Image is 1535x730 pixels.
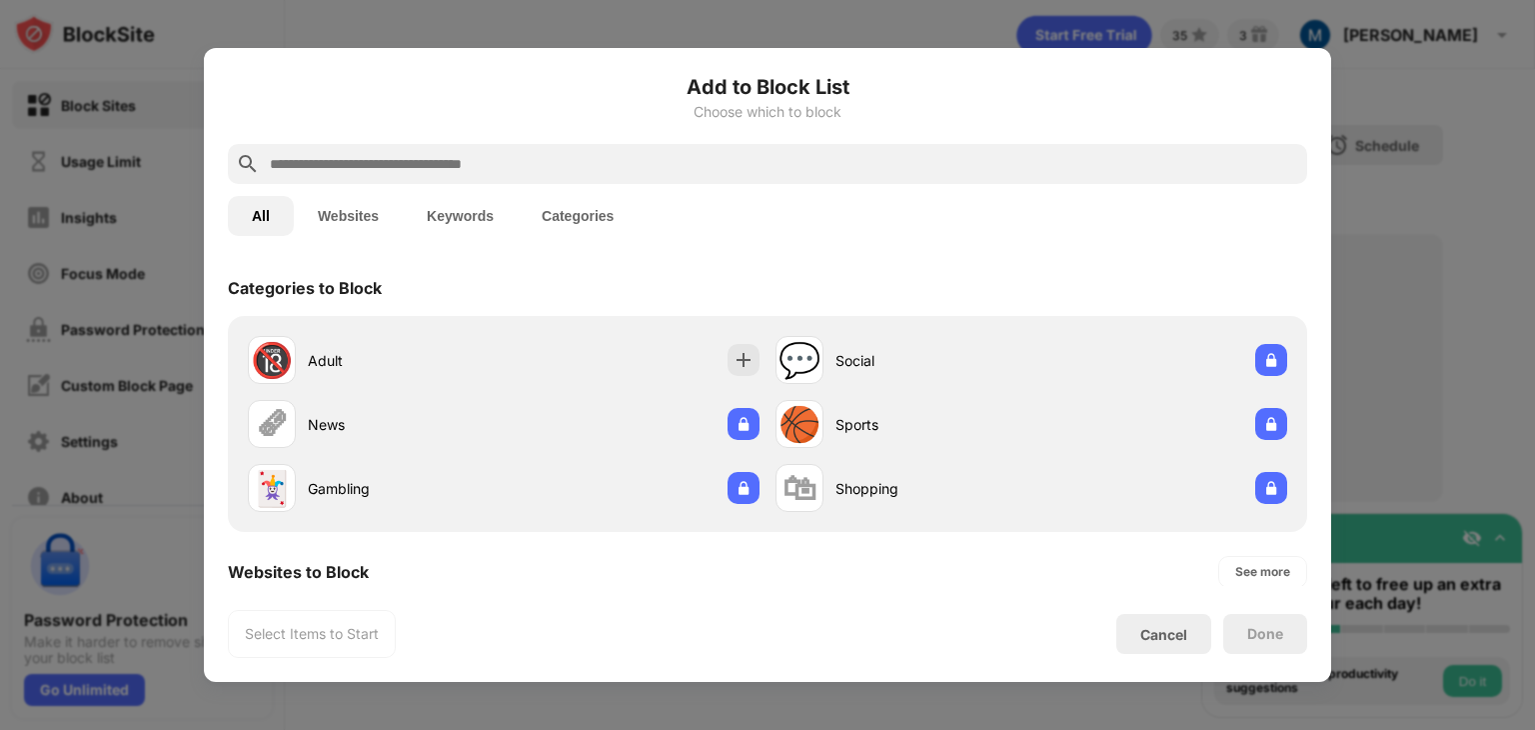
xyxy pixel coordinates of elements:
div: Select Items to Start [245,624,379,644]
div: Websites to Block [228,562,369,582]
h6: Add to Block List [228,72,1307,102]
div: Choose which to block [228,104,1307,120]
div: Shopping [835,478,1031,499]
div: 💬 [778,340,820,381]
button: Categories [518,196,638,236]
div: Cancel [1140,626,1187,643]
div: Social [835,350,1031,371]
div: Gambling [308,478,504,499]
img: search.svg [236,152,260,176]
div: 🃏 [251,468,293,509]
div: Categories to Block [228,278,382,298]
div: 🔞 [251,340,293,381]
div: Done [1247,626,1283,642]
div: 🏀 [778,404,820,445]
button: Keywords [403,196,518,236]
div: See more [1235,562,1290,582]
button: Websites [294,196,403,236]
div: Adult [308,350,504,371]
div: 🛍 [782,468,816,509]
div: 🗞 [255,404,289,445]
div: Sports [835,414,1031,435]
div: News [308,414,504,435]
button: All [228,196,294,236]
